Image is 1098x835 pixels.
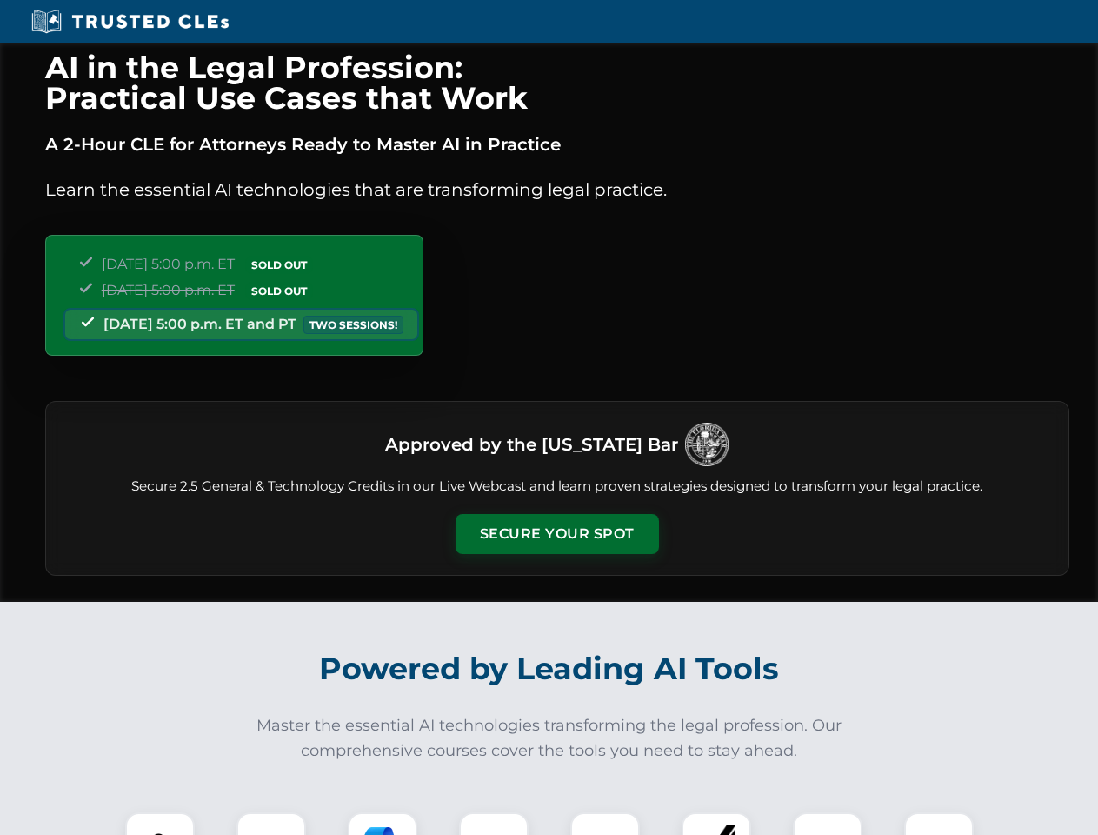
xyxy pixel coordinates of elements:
img: Logo [685,423,729,466]
h3: Approved by the [US_STATE] Bar [385,429,678,460]
p: A 2-Hour CLE for Attorneys Ready to Master AI in Practice [45,130,1069,158]
button: Secure Your Spot [456,514,659,554]
p: Secure 2.5 General & Technology Credits in our Live Webcast and learn proven strategies designed ... [67,477,1048,497]
p: Learn the essential AI technologies that are transforming legal practice. [45,176,1069,204]
span: SOLD OUT [245,256,313,274]
h1: AI in the Legal Profession: Practical Use Cases that Work [45,52,1069,113]
span: [DATE] 5:00 p.m. ET [102,282,235,298]
span: [DATE] 5:00 p.m. ET [102,256,235,272]
h2: Powered by Leading AI Tools [68,638,1031,699]
span: SOLD OUT [245,282,313,300]
p: Master the essential AI technologies transforming the legal profession. Our comprehensive courses... [245,713,854,764]
img: Trusted CLEs [26,9,234,35]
